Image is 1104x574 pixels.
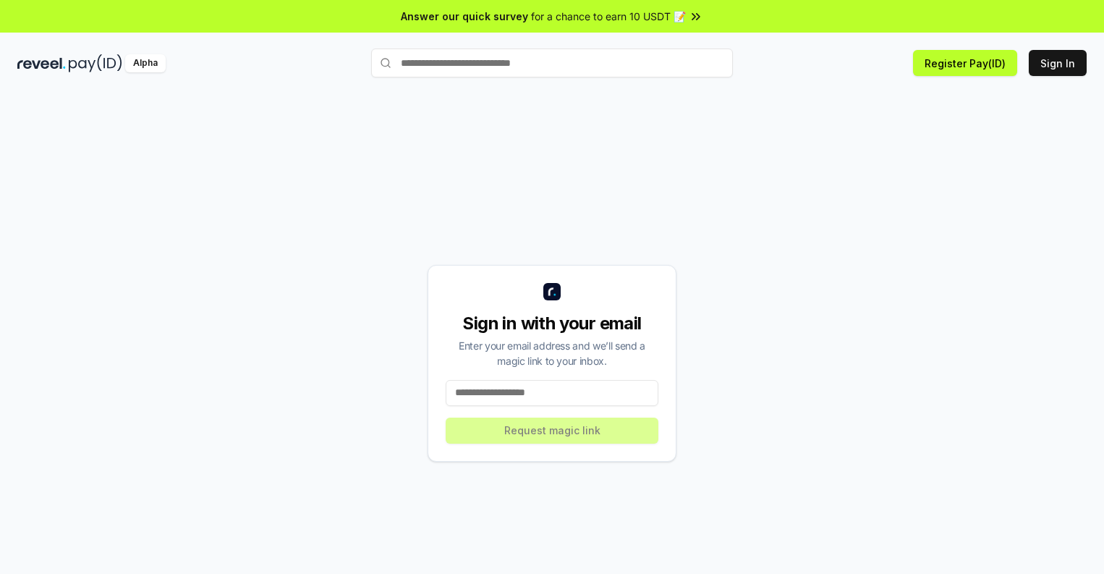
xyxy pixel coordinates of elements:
img: pay_id [69,54,122,72]
img: reveel_dark [17,54,66,72]
span: Answer our quick survey [401,9,528,24]
div: Enter your email address and we’ll send a magic link to your inbox. [446,338,658,368]
img: logo_small [543,283,561,300]
button: Register Pay(ID) [913,50,1017,76]
div: Sign in with your email [446,312,658,335]
span: for a chance to earn 10 USDT 📝 [531,9,686,24]
button: Sign In [1029,50,1087,76]
div: Alpha [125,54,166,72]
